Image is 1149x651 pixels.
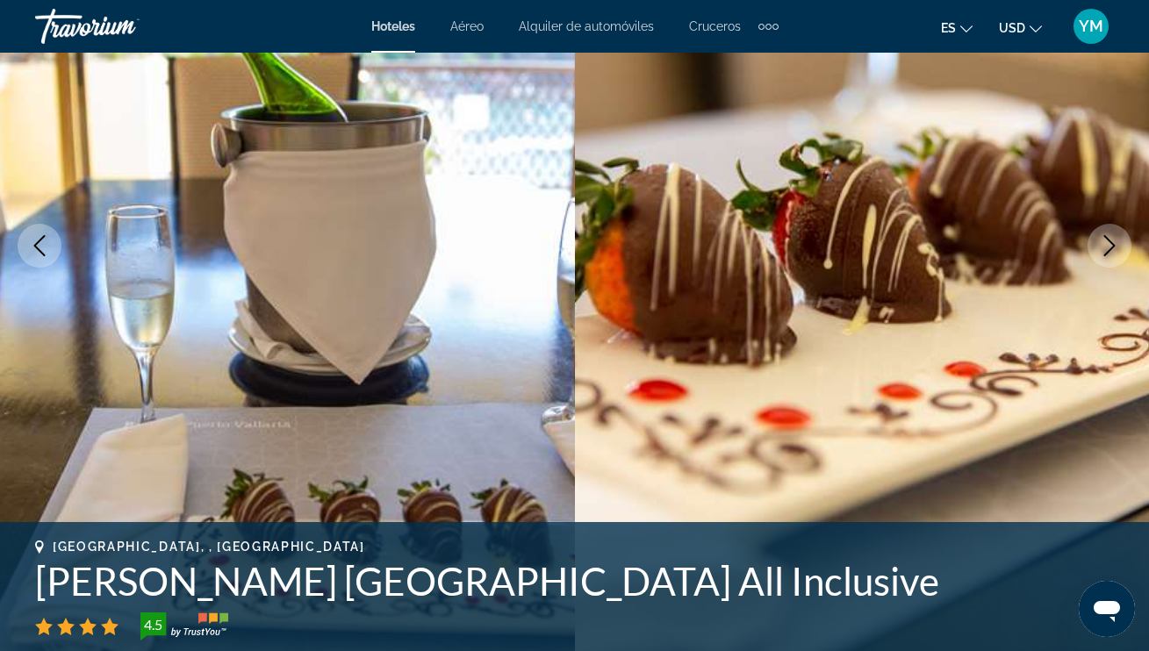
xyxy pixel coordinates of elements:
div: 4.5 [135,614,170,635]
a: Aéreo [450,19,484,33]
span: USD [999,21,1025,35]
button: Extra navigation items [758,12,779,40]
span: es [941,21,956,35]
a: Alquiler de automóviles [519,19,654,33]
button: Next image [1088,224,1131,268]
span: [GEOGRAPHIC_DATA], , [GEOGRAPHIC_DATA] [53,540,365,554]
button: Previous image [18,224,61,268]
button: Change currency [999,15,1042,40]
h1: [PERSON_NAME] [GEOGRAPHIC_DATA] All Inclusive [35,558,1114,604]
button: User Menu [1068,8,1114,45]
span: YM [1079,18,1103,35]
iframe: Botón para iniciar la ventana de mensajería [1079,581,1135,637]
a: Travorium [35,4,211,49]
img: TrustYou guest rating badge [140,612,228,640]
a: Cruceros [689,19,741,33]
button: Change language [941,15,973,40]
a: Hoteles [371,19,415,33]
